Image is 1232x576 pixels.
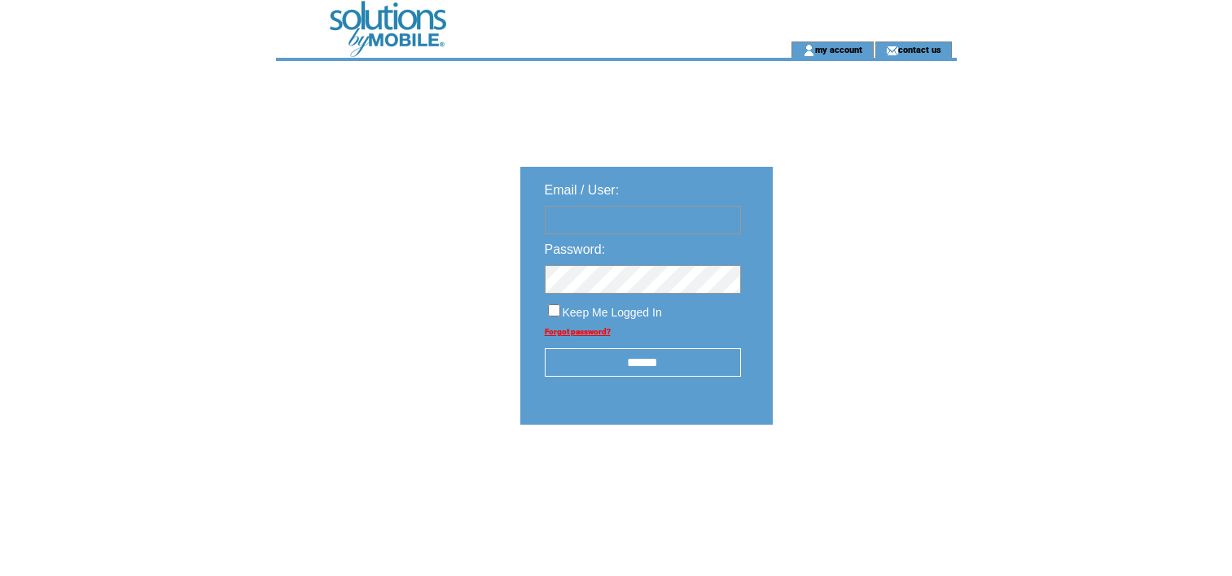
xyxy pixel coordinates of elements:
[898,44,941,55] a: contact us
[545,327,611,336] a: Forgot password?
[545,183,620,197] span: Email / User:
[545,242,606,256] span: Password:
[803,44,815,57] img: account_icon.gif
[815,44,862,55] a: my account
[886,44,898,57] img: contact_us_icon.gif
[563,306,662,319] span: Keep Me Logged In
[820,465,901,486] img: transparent.png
